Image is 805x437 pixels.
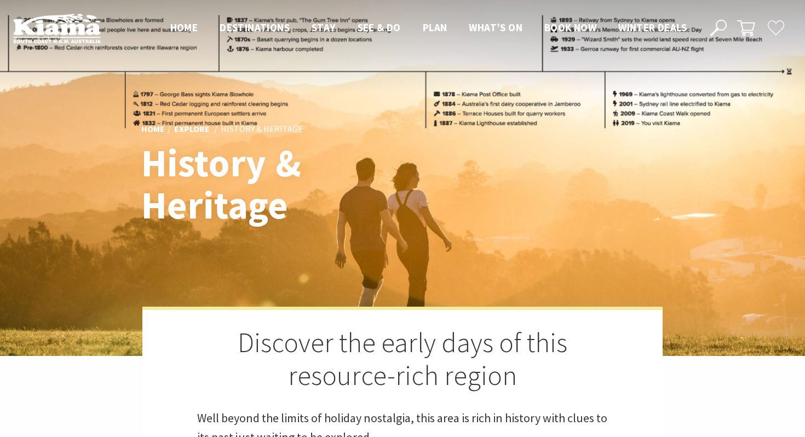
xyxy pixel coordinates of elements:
[221,122,303,136] li: History & Heritage
[159,19,698,37] nav: Main Menu
[197,326,608,392] h2: Discover the early days of this resource-rich region
[13,13,101,43] img: Kiama Logo
[544,21,596,34] span: Book now
[618,21,687,34] span: Winter Deals
[170,21,198,34] span: Home
[312,21,336,34] span: Stay
[174,123,210,135] a: Explore
[141,123,165,135] a: Home
[469,21,522,34] span: What’s On
[220,21,290,34] span: Destinations
[141,142,451,227] h1: History & Heritage
[358,21,401,34] span: See & Do
[423,21,447,34] span: Plan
